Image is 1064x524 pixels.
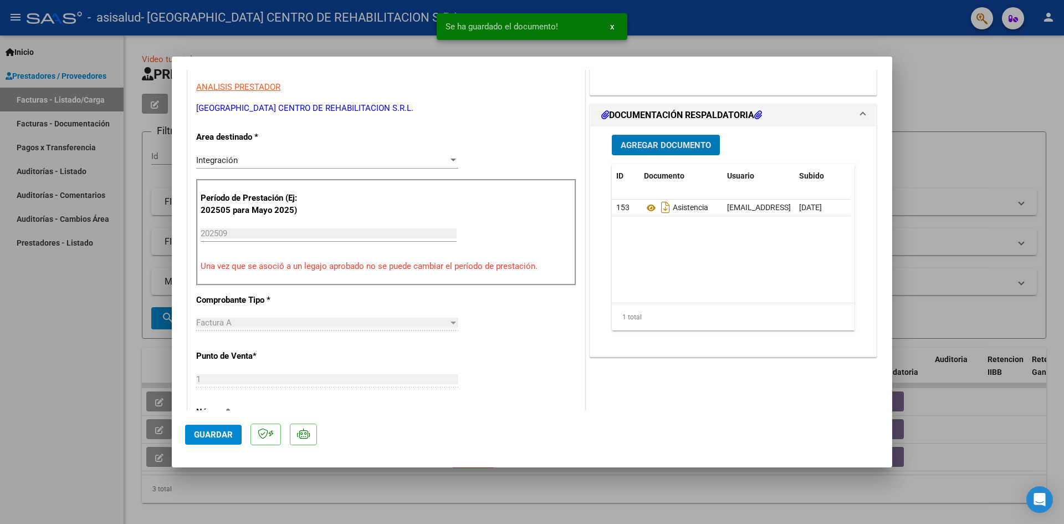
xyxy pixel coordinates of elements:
span: Integración [196,155,238,165]
p: Punto de Venta [196,350,310,363]
p: Comprobante Tipo * [196,294,310,307]
span: Usuario [727,171,754,180]
p: Período de Prestación (Ej: 202505 para Mayo 2025) [201,192,312,217]
datatable-header-cell: ID [612,164,640,188]
span: Se ha guardado el documento! [446,21,558,32]
p: Una vez que se asoció a un legajo aprobado no se puede cambiar el período de prestación. [201,260,572,273]
button: Guardar [185,425,242,445]
span: Guardar [194,430,233,440]
p: [GEOGRAPHIC_DATA] CENTRO DE REHABILITACION S.R.L. [196,102,576,115]
i: Descargar documento [658,199,673,216]
p: Area destinado * [196,131,310,144]
button: Agregar Documento [612,135,720,155]
datatable-header-cell: Subido [795,164,850,188]
datatable-header-cell: Documento [640,164,723,188]
div: Open Intercom Messenger [1026,486,1053,513]
span: Documento [644,171,684,180]
button: x [601,17,623,37]
span: [EMAIL_ADDRESS][DOMAIN_NAME] - CHICOMBU CENTRO DE REHABILITACION S.R.L. 3 [727,203,1029,212]
span: [DATE] [799,203,822,212]
h1: DOCUMENTACIÓN RESPALDATORIA [601,109,762,122]
span: x [610,22,614,32]
mat-expansion-panel-header: DOCUMENTACIÓN RESPALDATORIA [590,104,876,126]
span: 153 [616,203,630,212]
span: ID [616,171,623,180]
span: Asistencia [644,204,708,212]
span: Factura A [196,318,232,328]
span: Subido [799,171,824,180]
div: 1 total [612,303,855,331]
p: Número [196,406,310,419]
span: Agregar Documento [621,140,711,150]
datatable-header-cell: Acción [850,164,906,188]
datatable-header-cell: Usuario [723,164,795,188]
span: ANALISIS PRESTADOR [196,82,280,92]
div: DOCUMENTACIÓN RESPALDATORIA [590,126,876,357]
